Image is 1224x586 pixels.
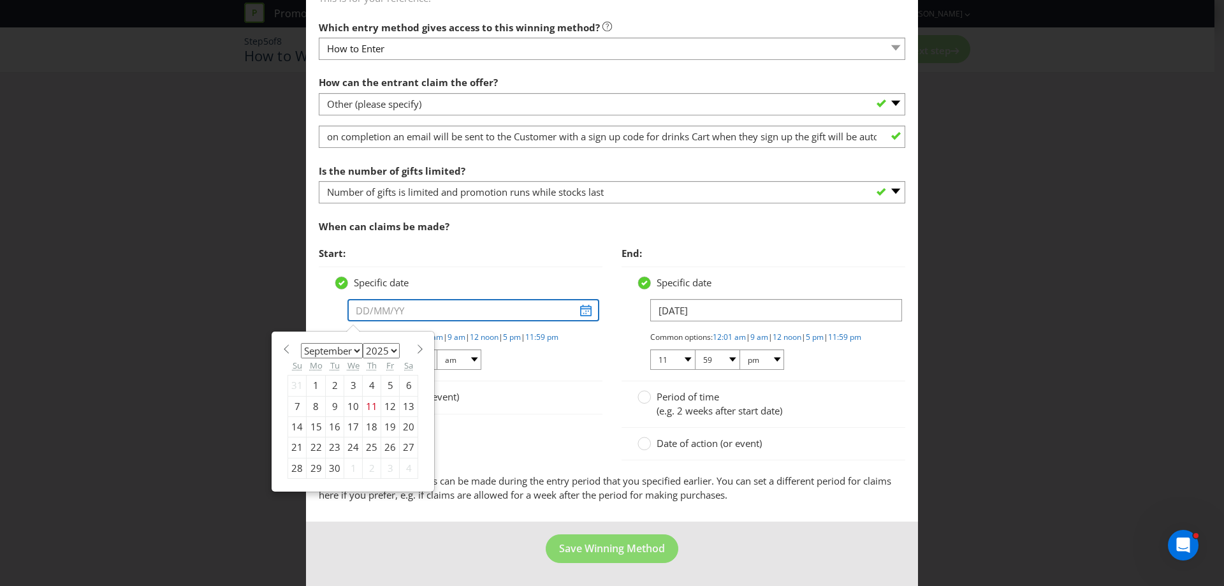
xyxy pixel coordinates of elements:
div: 24 [344,437,363,458]
div: 25 [363,437,381,458]
iframe: Intercom live chat [1168,530,1198,560]
div: 4 [400,458,418,478]
a: 12:01 am [713,332,746,342]
div: 1 [344,458,363,478]
div: 21 [288,437,307,458]
div: 6 [400,376,418,396]
span: Specific date [657,276,711,289]
div: 14 [288,417,307,437]
input: DD/MM/YY [347,299,599,321]
a: 9 am [750,332,768,342]
div: 9 [326,396,344,416]
span: How can the entrant claim the offer? [319,76,498,89]
div: 29 [307,458,326,478]
p: We've assumed that claims can be made during the entry period that you specified earlier. You can... [319,474,905,502]
div: 17 [344,417,363,437]
button: Save Winning Method [546,534,678,563]
abbr: Friday [386,360,394,371]
span: | [521,332,525,342]
a: 9 am [448,332,465,342]
div: 19 [381,417,400,437]
a: 12 noon [470,332,499,342]
span: (e.g. 2 weeks after start date) [657,404,782,417]
div: 18 [363,417,381,437]
div: 3 [381,458,400,478]
a: 5 pm [806,332,824,342]
div: 31 [288,376,307,396]
span: Common options: [650,332,713,342]
div: 16 [326,417,344,437]
span: | [768,332,773,342]
span: | [824,332,828,342]
span: Is the number of gifts limited? [319,165,465,177]
div: 7 [288,396,307,416]
span: | [801,332,806,342]
div: 5 [381,376,400,396]
span: End: [622,247,642,260]
div: 27 [400,437,418,458]
a: 11:59 pm [828,332,861,342]
span: | [465,332,470,342]
input: Other claim method [319,126,905,148]
a: 12 noon [773,332,801,342]
a: 11:59 pm [525,332,558,342]
div: 8 [307,396,326,416]
input: DD/MM/YY [650,299,902,321]
div: 11 [363,396,381,416]
div: 13 [400,396,418,416]
span: When can claims be made? [319,220,449,233]
abbr: Tuesday [330,360,340,371]
span: Start: [319,247,346,260]
span: | [443,332,448,342]
span: Save Winning Method [559,541,665,555]
span: | [499,332,503,342]
abbr: Wednesday [347,360,360,371]
span: Which entry method gives access to this winning method? [319,21,600,34]
div: 10 [344,396,363,416]
abbr: Thursday [367,360,377,371]
div: 2 [363,458,381,478]
span: Period of time [657,390,719,403]
div: 23 [326,437,344,458]
div: 2 [326,376,344,396]
abbr: Sunday [293,360,302,371]
div: 22 [307,437,326,458]
span: Date of action (or event) [657,437,762,450]
span: Specific date [354,276,409,289]
abbr: Monday [310,360,323,371]
div: 26 [381,437,400,458]
div: 12 [381,396,400,416]
div: 3 [344,376,363,396]
span: | [746,332,750,342]
div: 30 [326,458,344,478]
a: 5 pm [503,332,521,342]
abbr: Saturday [404,360,413,371]
div: 28 [288,458,307,478]
div: 20 [400,417,418,437]
div: 1 [307,376,326,396]
div: 4 [363,376,381,396]
div: 15 [307,417,326,437]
